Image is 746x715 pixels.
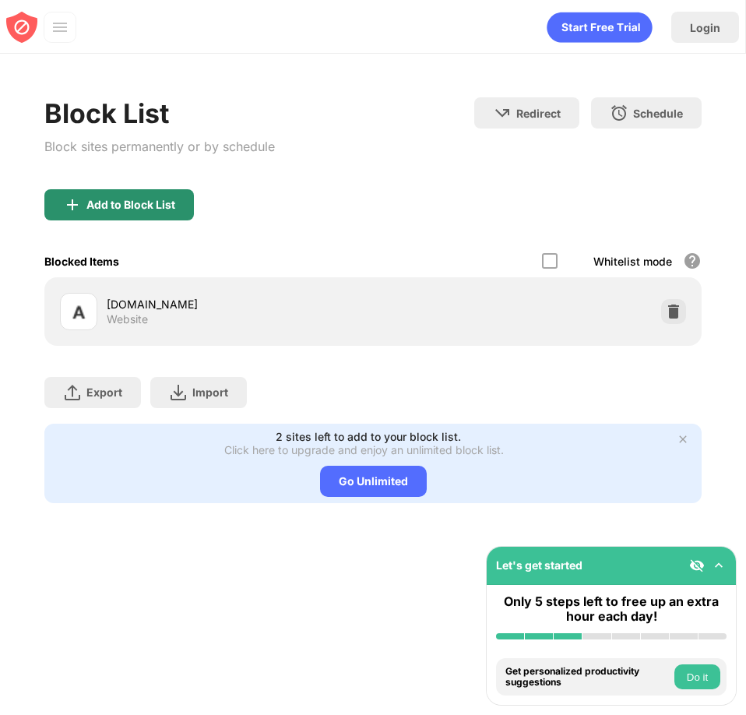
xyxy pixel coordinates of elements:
div: Redirect [516,107,561,120]
div: [DOMAIN_NAME] [107,296,373,312]
img: favicons [69,302,88,321]
img: eye-not-visible.svg [689,558,705,573]
div: Go Unlimited [320,466,427,497]
div: Website [107,312,148,326]
div: Export [86,386,122,399]
div: Click here to upgrade and enjoy an unlimited block list. [224,443,504,456]
img: x-button.svg [677,433,689,446]
img: blocksite-icon-red.svg [6,12,37,43]
div: Add to Block List [86,199,175,211]
img: omni-setup-toggle.svg [711,558,727,573]
div: Block sites permanently or by schedule [44,136,275,158]
div: Whitelist mode [593,255,672,268]
div: Let's get started [496,558,582,572]
div: Schedule [633,107,683,120]
div: Only 5 steps left to free up an extra hour each day! [496,594,727,624]
div: animation [547,12,653,43]
button: Do it [674,664,720,689]
div: Login [690,21,720,34]
div: 2 sites left to add to your block list. [276,430,461,443]
div: Import [192,386,228,399]
div: Block List [44,97,275,129]
div: Get personalized productivity suggestions [505,666,670,689]
div: Blocked Items [44,255,119,268]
